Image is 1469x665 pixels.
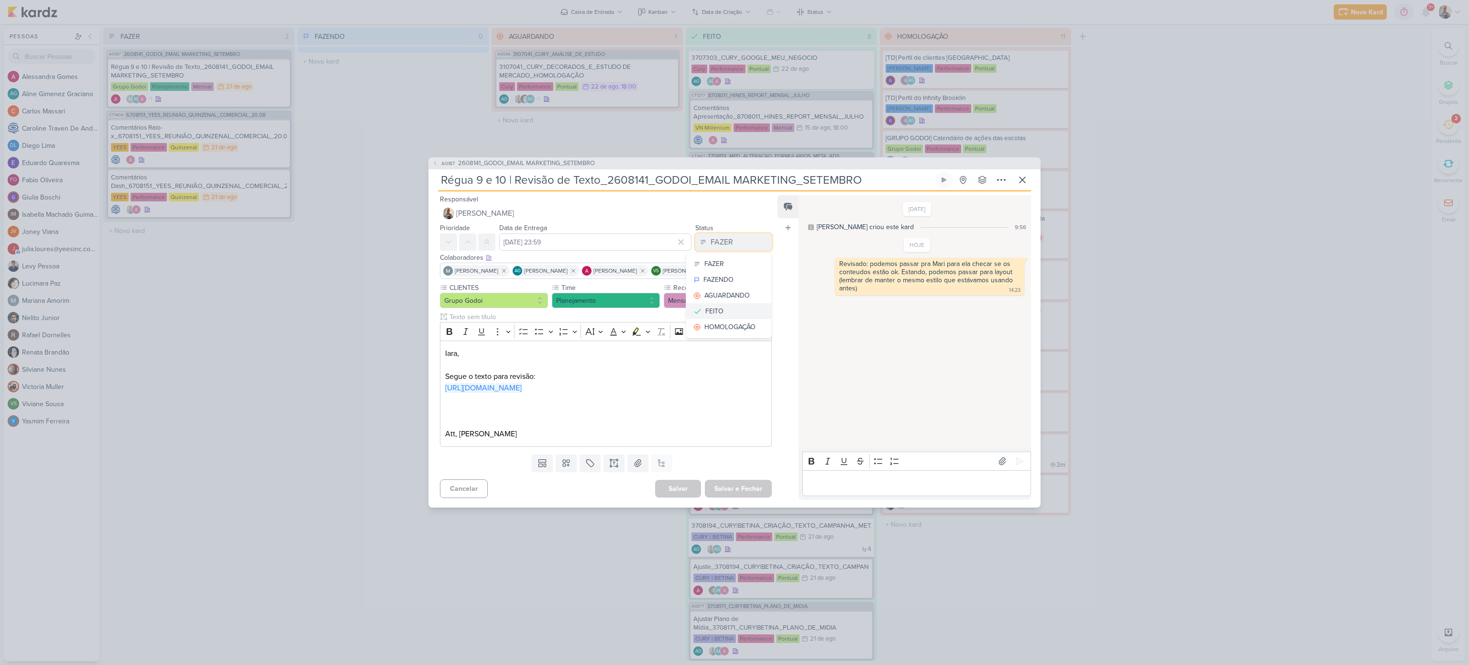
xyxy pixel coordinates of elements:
[443,208,454,219] img: Iara Santos
[440,195,478,203] label: Responsável
[443,266,453,276] img: Mariana Amorim
[438,171,933,188] input: Kard Sem Título
[695,233,772,251] button: FAZER
[448,312,772,322] input: Texto sem título
[445,383,522,393] a: [URL][DOMAIN_NAME]
[940,176,948,184] div: Ligar relógio
[552,293,660,308] button: Planejamento
[440,224,470,232] label: Prioridade
[440,293,548,308] button: Grupo Godoi
[817,222,914,232] div: [PERSON_NAME] criou este kard
[440,479,488,498] button: Cancelar
[802,452,1031,470] div: Editor toolbar
[1015,223,1026,232] div: 9:56
[445,371,767,440] p: Segue o texto para revisão: Att, [PERSON_NAME]
[440,205,772,222] button: [PERSON_NAME]
[455,266,498,275] span: [PERSON_NAME]
[686,303,771,319] button: FEITO
[686,272,771,288] button: FAZENDO
[458,159,595,168] span: 2608141_GODOI_EMAIL MARKETING_SETEMBRO
[582,266,592,276] img: Alessandra Gomes
[704,290,750,300] div: AGUARDANDO
[705,306,724,316] div: FEITO
[499,224,547,232] label: Data de Entrega
[440,253,772,263] div: Colaboradores
[686,319,771,335] button: HOMOLOGAÇÃO
[499,233,691,251] input: Select a date
[653,269,659,274] p: VS
[456,208,514,219] span: [PERSON_NAME]
[445,348,767,359] p: Iara,
[1009,287,1020,294] div: 14:23
[664,293,772,308] button: Mensal
[839,260,1015,292] div: Revisado: podemos passar pra Mari para ela checar se os conteudos estão ok. Estando, podemos pass...
[440,341,772,447] div: Editor editing area: main
[560,283,660,293] label: Time
[686,288,771,303] button: AGUARDANDO
[711,236,733,248] div: FAZER
[651,266,661,276] div: Viviane Sousa
[432,159,595,168] button: AG187 2608141_GODOI_EMAIL MARKETING_SETEMBRO
[802,470,1031,497] div: Editor editing area: main
[524,266,568,275] span: [PERSON_NAME]
[704,322,756,332] div: HOMOLOGAÇÃO
[440,160,456,167] span: AG187
[513,266,522,276] div: Aline Gimenez Graciano
[704,259,724,269] div: FAZER
[703,275,734,285] div: FAZENDO
[593,266,637,275] span: [PERSON_NAME]
[672,283,772,293] label: Recorrência
[449,283,548,293] label: CLIENTES
[686,256,771,272] button: FAZER
[663,266,706,275] span: [PERSON_NAME]
[695,224,713,232] label: Status
[440,322,772,341] div: Editor toolbar
[515,269,521,274] p: AG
